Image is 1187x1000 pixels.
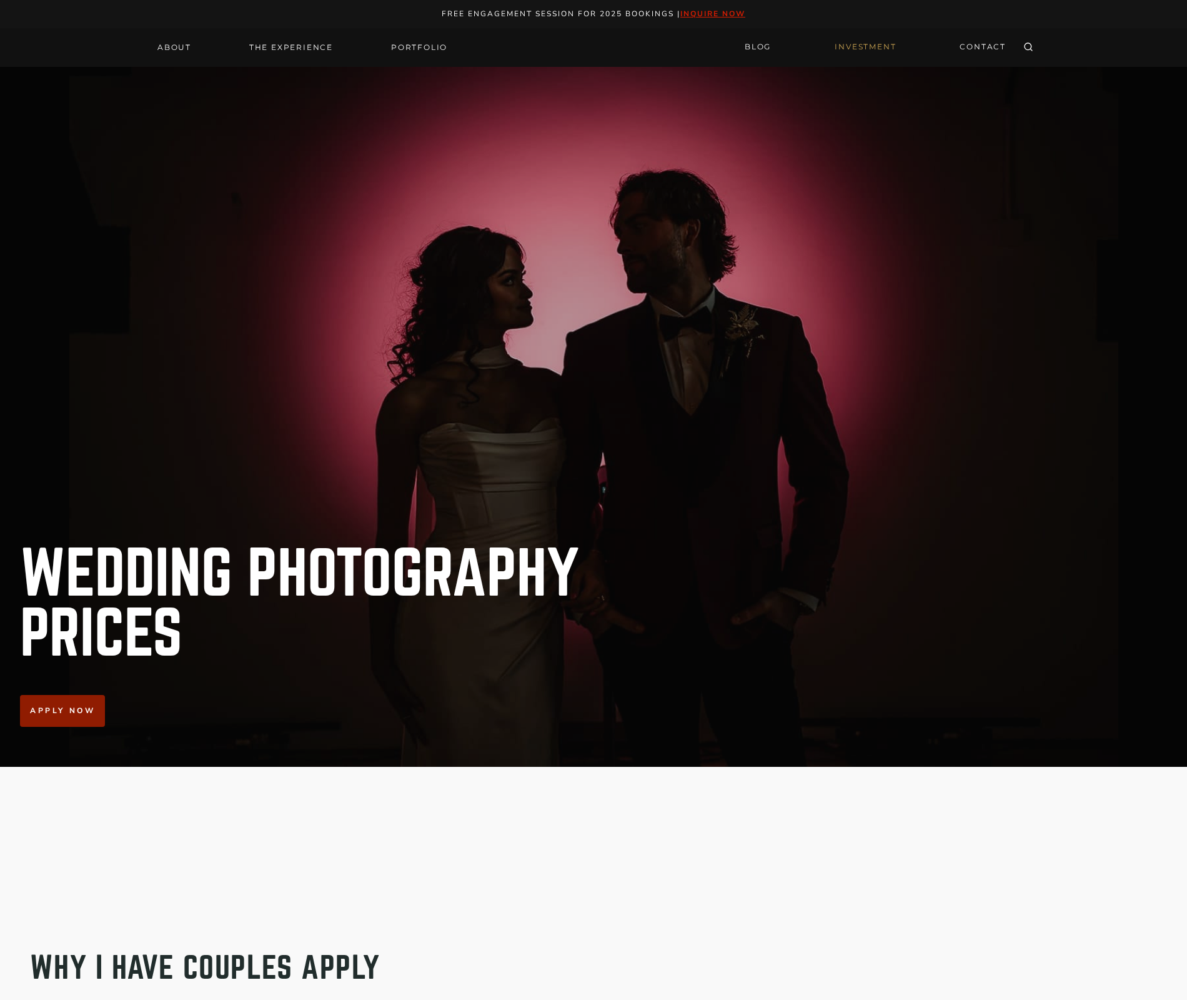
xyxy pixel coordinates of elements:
a: inquire now [680,9,745,19]
h1: Wedding Photography Prices [20,545,651,665]
a: THE EXPERIENCE [242,39,340,56]
span: Apply now [30,705,95,717]
img: Logo of Roy Serafin Photo Co., featuring stylized text in white on a light background, representi... [547,32,640,62]
a: CONTACT [952,36,1013,58]
button: View Search Form [1020,39,1037,56]
a: BLOG [737,36,778,58]
p: Free engagement session for 2025 Bookings | [14,7,1174,21]
nav: Primary Navigation [150,39,455,56]
a: INVESTMENT [827,36,903,58]
h4: Why I Have Couples Apply [30,946,724,991]
a: About [150,39,199,56]
nav: Secondary Navigation [737,36,1013,58]
a: Portfolio [384,39,455,56]
a: Apply now [20,695,105,727]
